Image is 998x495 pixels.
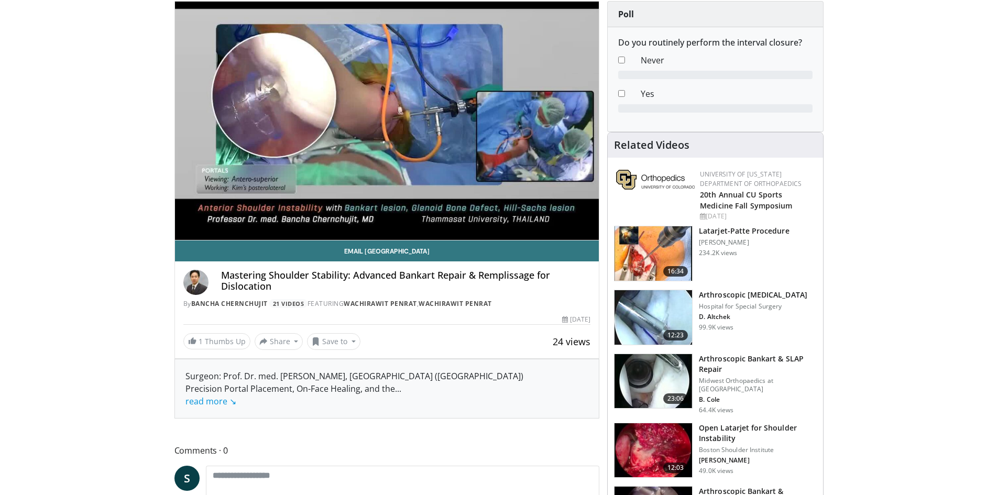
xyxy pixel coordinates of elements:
a: 20th Annual CU Sports Medicine Fall Symposium [700,190,792,211]
p: [PERSON_NAME] [699,238,789,247]
span: 1 [199,336,203,346]
a: Wachirawit Penrat [419,299,492,308]
a: S [174,466,200,491]
p: [PERSON_NAME] [699,456,817,465]
dd: Never [633,54,820,67]
img: 355603a8-37da-49b6-856f-e00d7e9307d3.png.150x105_q85_autocrop_double_scale_upscale_version-0.2.png [616,170,695,190]
p: Midwest Orthopaedics at [GEOGRAPHIC_DATA] [699,377,817,393]
img: 10039_3.png.150x105_q85_crop-smart_upscale.jpg [615,290,692,345]
img: Avatar [183,270,209,295]
a: 23:06 Arthroscopic Bankart & SLAP Repair Midwest Orthopaedics at [GEOGRAPHIC_DATA] B. Cole 64.4K ... [614,354,817,414]
span: 12:03 [663,463,688,473]
a: Wachirawit Penrat [344,299,417,308]
img: cole_0_3.png.150x105_q85_crop-smart_upscale.jpg [615,354,692,409]
span: 24 views [553,335,590,348]
img: 944938_3.png.150x105_q85_crop-smart_upscale.jpg [615,423,692,478]
p: Boston Shoulder Institute [699,446,817,454]
span: 23:06 [663,393,688,404]
h4: Related Videos [614,139,689,151]
a: 12:03 Open Latarjet for Shoulder Instability Boston Shoulder Institute [PERSON_NAME] 49.0K views [614,423,817,478]
span: Comments 0 [174,444,600,457]
a: Bancha Chernchujit [191,299,268,308]
p: 64.4K views [699,406,733,414]
a: read more ↘ [185,395,236,407]
p: B. Cole [699,395,817,404]
span: ... [185,383,401,407]
p: D. Altchek [699,313,807,321]
a: University of [US_STATE] Department of Orthopaedics [700,170,802,188]
p: Hospital for Special Surgery [699,302,807,311]
a: 1 Thumbs Up [183,333,250,349]
video-js: Video Player [175,2,599,240]
p: 49.0K views [699,467,733,475]
button: Share [255,333,303,350]
h3: Latarjet-Patte Procedure [699,226,789,236]
strong: Poll [618,8,634,20]
dd: Yes [633,87,820,100]
button: Save to [307,333,360,350]
a: Email [GEOGRAPHIC_DATA] [175,240,599,261]
a: 16:34 Latarjet-Patte Procedure [PERSON_NAME] 234.2K views [614,226,817,281]
span: 12:23 [663,330,688,340]
p: 99.9K views [699,323,733,332]
h3: Open Latarjet for Shoulder Instability [699,423,817,444]
div: [DATE] [700,212,815,221]
h6: Do you routinely perform the interval closure? [618,38,813,48]
div: [DATE] [562,315,590,324]
img: 617583_3.png.150x105_q85_crop-smart_upscale.jpg [615,226,692,281]
p: 234.2K views [699,249,737,257]
div: Surgeon: Prof. Dr. med. [PERSON_NAME], [GEOGRAPHIC_DATA] ([GEOGRAPHIC_DATA]) Precision Portal Pla... [185,370,589,408]
span: 16:34 [663,266,688,277]
h3: Arthroscopic [MEDICAL_DATA] [699,290,807,300]
div: By FEATURING , [183,299,591,309]
a: 12:23 Arthroscopic [MEDICAL_DATA] Hospital for Special Surgery D. Altchek 99.9K views [614,290,817,345]
h4: Mastering Shoulder Stability: Advanced Bankart Repair & Remplissage for Dislocation [221,270,591,292]
a: 21 Videos [269,299,308,308]
h3: Arthroscopic Bankart & SLAP Repair [699,354,817,375]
